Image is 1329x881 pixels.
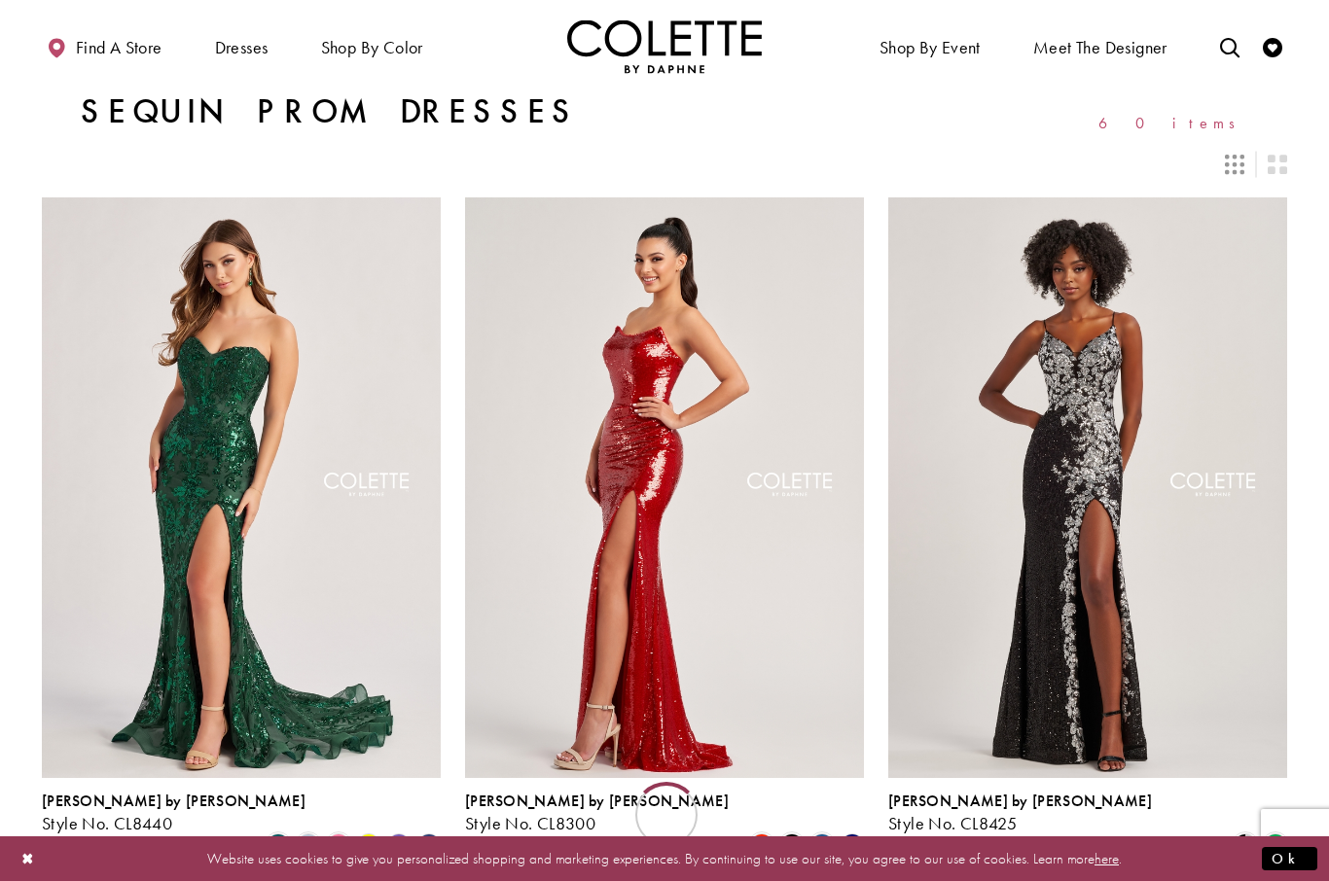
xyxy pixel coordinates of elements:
[1225,155,1244,174] span: Switch layout to 3 columns
[888,791,1152,811] span: [PERSON_NAME] by [PERSON_NAME]
[888,197,1287,777] a: Visit Colette by Daphne Style No. CL8425 Page
[357,833,380,857] i: Yellow
[81,92,579,131] h1: Sequin Prom Dresses
[12,841,45,875] button: Close Dialog
[567,19,762,73] a: Visit Home Page
[42,19,166,73] a: Find a store
[327,833,350,857] i: Cotton Candy
[1033,38,1167,57] span: Meet the designer
[42,791,305,811] span: [PERSON_NAME] by [PERSON_NAME]
[750,833,773,857] i: Scarlet
[316,19,428,73] span: Shop by color
[888,812,1017,834] span: Style No. CL8425
[210,19,273,73] span: Dresses
[888,793,1152,833] div: Colette by Daphne Style No. CL8425
[810,833,834,857] i: Ocean Blue
[841,833,864,857] i: Sapphire
[30,143,1299,186] div: Layout Controls
[387,833,411,857] i: Violet
[1258,19,1287,73] a: Check Wishlist
[42,812,172,834] span: Style No. CL8440
[465,793,729,833] div: Colette by Daphne Style No. CL8300
[42,197,441,777] a: Visit Colette by Daphne Style No. CL8440 Page
[321,38,423,57] span: Shop by color
[42,793,305,833] div: Colette by Daphne Style No. CL8440
[417,833,441,857] i: Navy Blue
[76,38,162,57] span: Find a store
[465,791,729,811] span: [PERSON_NAME] by [PERSON_NAME]
[1028,19,1172,73] a: Meet the designer
[465,812,595,834] span: Style No. CL8300
[1234,833,1257,857] i: Black/Silver
[1262,846,1317,870] button: Submit Dialog
[465,197,864,777] a: Visit Colette by Daphne Style No. CL8300 Page
[1215,19,1244,73] a: Toggle search
[215,38,269,57] span: Dresses
[140,845,1189,871] p: Website uses cookies to give you personalized shopping and marketing experiences. By continuing t...
[567,19,762,73] img: Colette by Daphne
[1098,115,1248,131] span: 60 items
[780,833,804,857] i: Black
[297,833,320,857] i: Ice Blue
[875,19,986,73] span: Shop By Event
[880,38,981,57] span: Shop By Event
[1095,848,1119,867] a: here
[1268,155,1287,174] span: Switch layout to 2 columns
[267,833,290,857] i: Spruce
